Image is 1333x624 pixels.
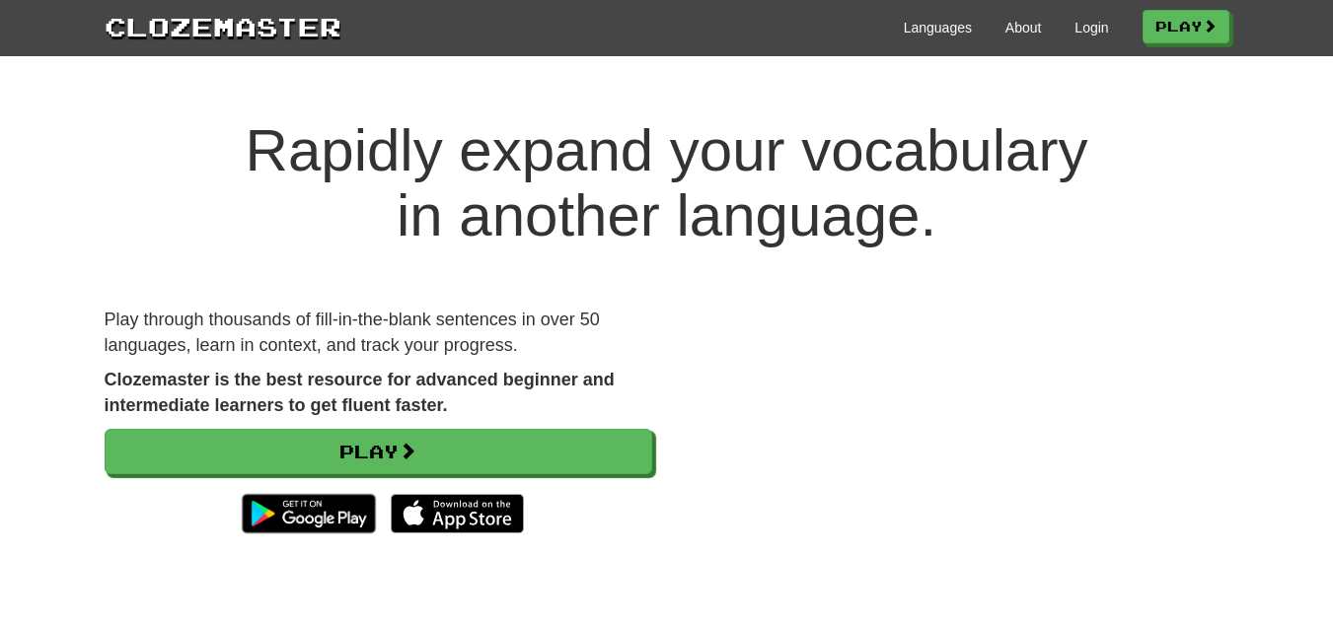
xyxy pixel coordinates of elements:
a: About [1005,18,1042,37]
a: Play [1143,10,1229,43]
p: Play through thousands of fill-in-the-blank sentences in over 50 languages, learn in context, and... [105,308,652,358]
a: Login [1074,18,1108,37]
a: Languages [904,18,972,37]
img: Get it on Google Play [232,484,385,543]
img: Download_on_the_App_Store_Badge_US-UK_135x40-25178aeef6eb6b83b96f5f2d004eda3bffbb37122de64afbaef7... [391,494,524,533]
strong: Clozemaster is the best resource for advanced beginner and intermediate learners to get fluent fa... [105,370,615,415]
a: Clozemaster [105,8,341,44]
a: Play [105,429,652,474]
